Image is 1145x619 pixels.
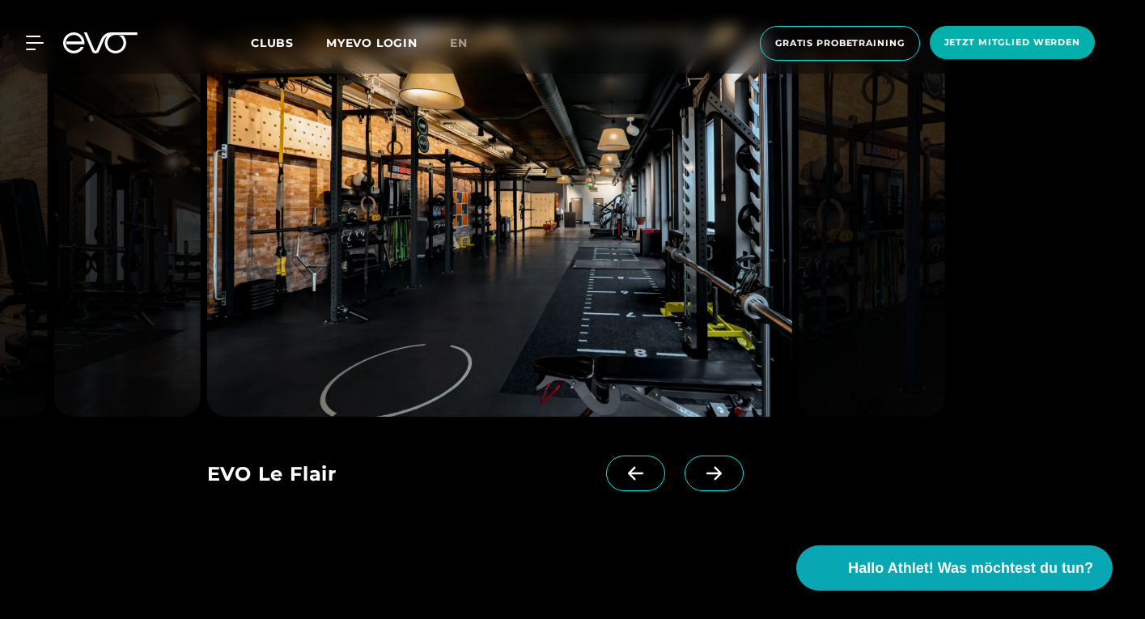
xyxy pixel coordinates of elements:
[450,36,468,50] span: en
[251,36,294,50] span: Clubs
[848,558,1093,579] span: Hallo Athlet! Was möchtest du tun?
[755,26,925,61] a: Gratis Probetraining
[450,34,487,53] a: en
[799,28,945,417] img: evofitness
[944,36,1080,49] span: Jetzt Mitglied werden
[54,28,201,417] img: evofitness
[775,36,905,50] span: Gratis Probetraining
[326,36,418,50] a: MYEVO LOGIN
[925,26,1100,61] a: Jetzt Mitglied werden
[796,545,1113,591] button: Hallo Athlet! Was möchtest du tun?
[206,28,791,417] img: evofitness
[251,35,326,50] a: Clubs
